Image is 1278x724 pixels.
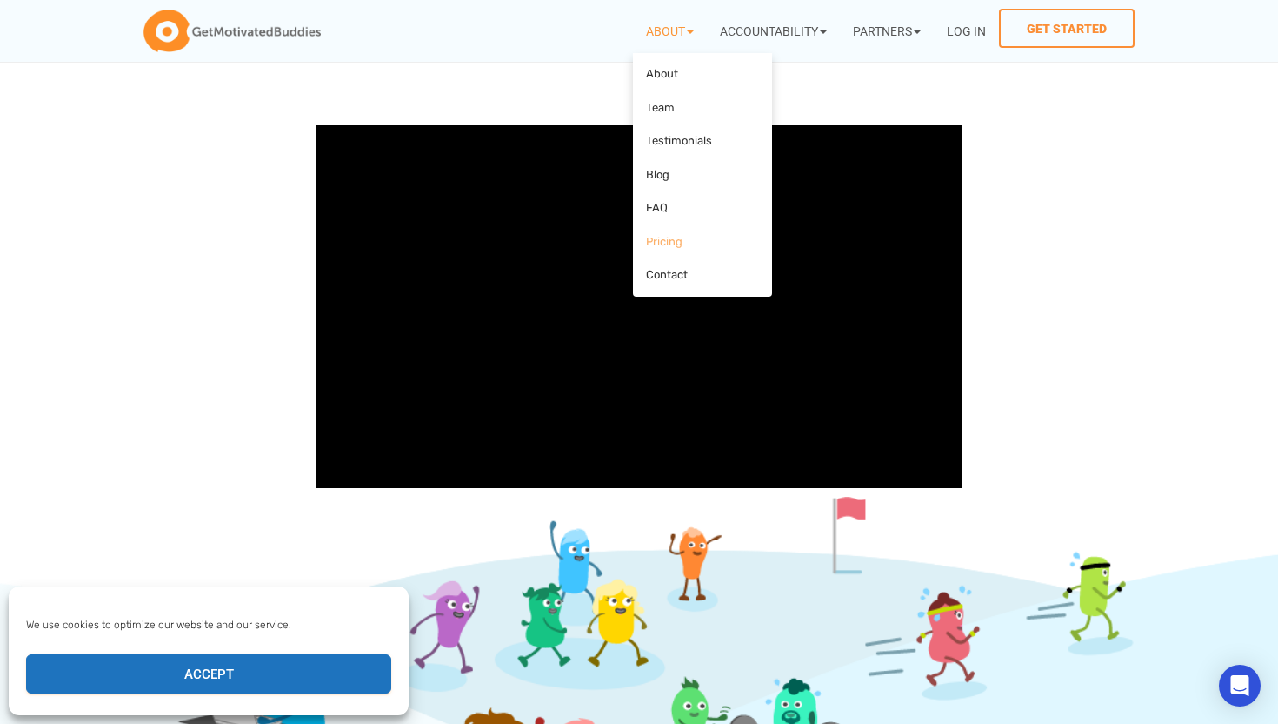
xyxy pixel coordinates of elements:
a: Partners [840,9,934,53]
a: About [633,9,707,53]
a: Team [637,91,768,125]
a: Get Started [999,9,1135,48]
a: Log In [934,9,999,53]
a: About [637,57,768,91]
a: Blog [637,158,768,192]
img: GetMotivatedBuddies [143,10,321,53]
a: Pricing [637,225,768,259]
a: Accountability [707,9,840,53]
div: We use cookies to optimize our website and our service. [26,617,389,633]
iframe: GetMotivatedBuddies User Testimonials [316,125,962,488]
button: Accept [26,654,391,694]
a: Testimonials [637,124,768,158]
a: FAQ [637,191,768,225]
div: Open Intercom Messenger [1219,665,1261,707]
a: Contact [637,258,768,292]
